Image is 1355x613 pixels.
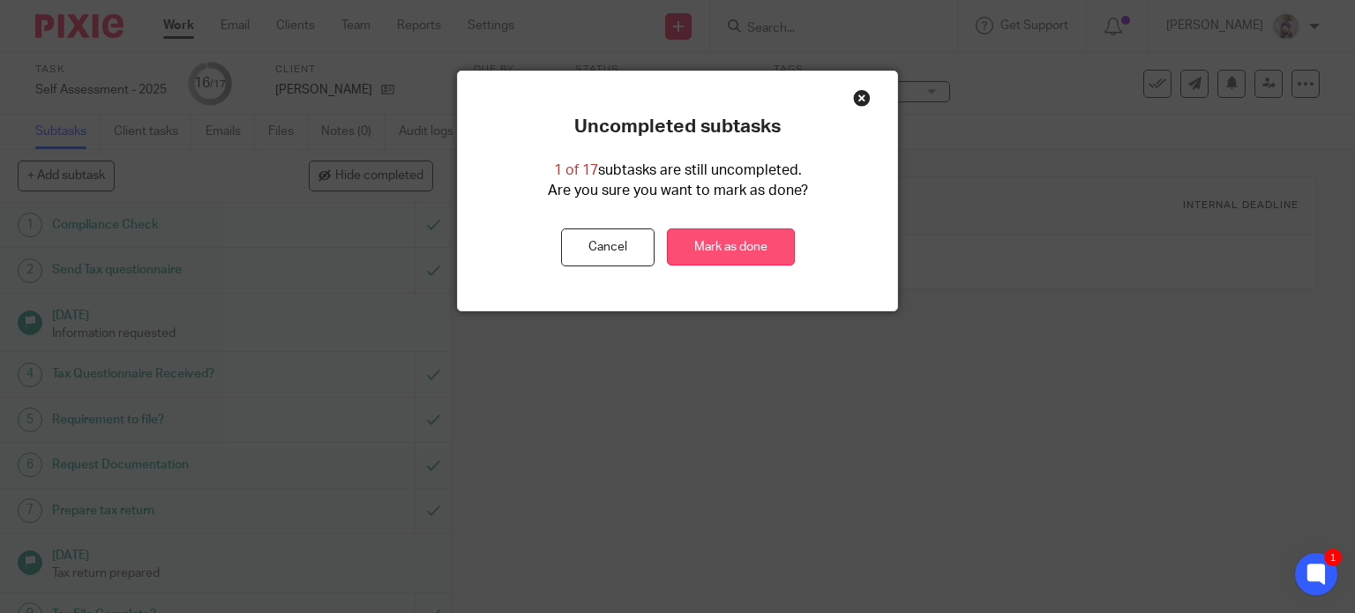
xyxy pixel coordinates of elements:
[554,161,802,181] p: subtasks are still uncompleted.
[548,181,808,201] p: Are you sure you want to mark as done?
[1324,549,1342,566] div: 1
[554,163,598,177] span: 1 of 17
[853,89,871,107] div: Close this dialog window
[667,228,795,266] a: Mark as done
[574,116,781,138] p: Uncompleted subtasks
[561,228,655,266] button: Cancel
